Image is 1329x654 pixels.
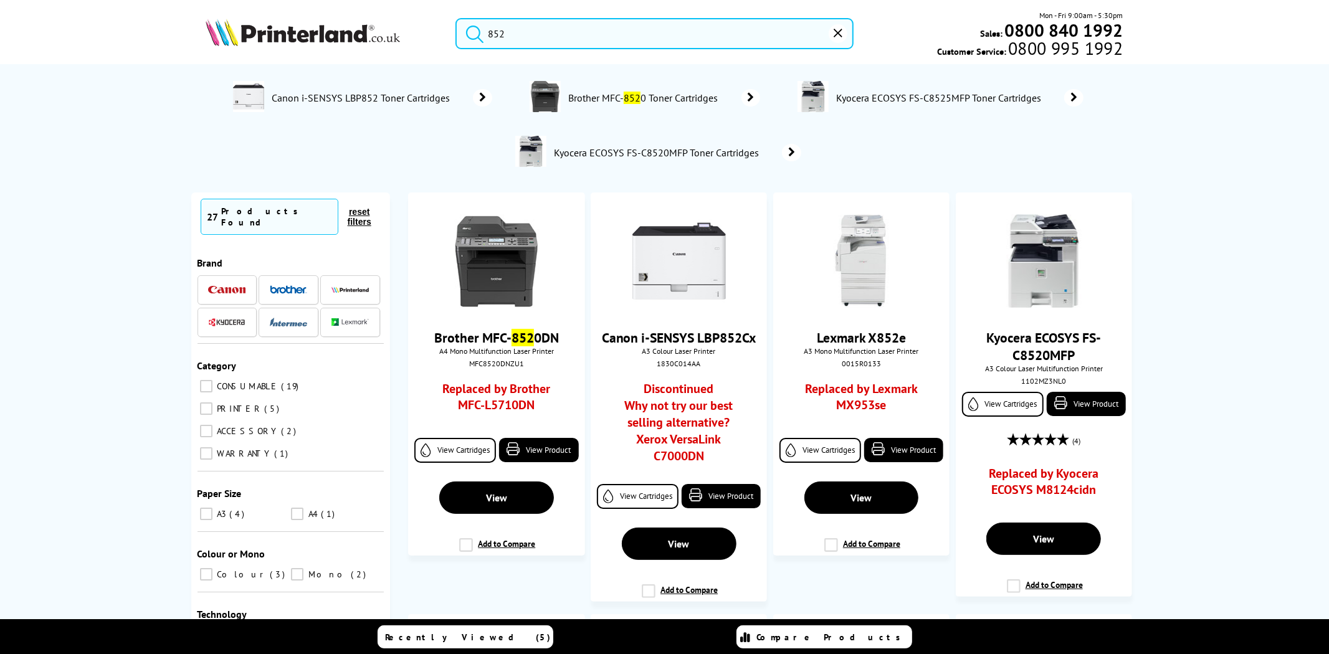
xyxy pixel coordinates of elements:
[208,286,245,294] img: Canon
[864,438,943,462] a: View Product
[567,81,760,115] a: Brother MFC-8520 Toner Cartridges
[214,381,280,392] span: CONSUMABLE
[937,42,1123,57] span: Customer Service:
[270,81,492,115] a: Canon i-SENSYS LBP852 Toner Cartridges
[198,547,265,560] span: Colour or Mono
[414,438,496,463] a: View Cartridges
[512,329,534,346] mark: 852
[351,569,369,580] span: 2
[779,346,943,356] span: A3 Mono Multifunction Laser Printer
[600,359,758,368] div: 1830C014AA
[597,484,679,509] a: View Cartridges
[338,206,381,227] button: reset filters
[798,81,829,112] img: 1102MZ3NL0-conspage.jpg
[331,287,369,293] img: Printerland
[850,491,872,504] span: View
[378,625,553,648] a: Recently Viewed (5)
[386,632,551,643] span: Recently Viewed (5)
[814,214,908,308] img: X940eFt350711359-thumb.jpg
[637,431,722,470] a: Xerox VersaLink C7000DN
[208,318,245,327] img: Kyocera
[553,146,763,159] span: Kyocera ECOSYS FS-C8520MFP Toner Cartridges
[414,346,578,356] span: A4 Mono Multifunction Laser Printer
[282,381,302,392] span: 19
[981,27,1003,39] span: Sales:
[835,81,1084,115] a: Kyocera ECOSYS FS-C8525MFP Toner Cartridges
[486,491,507,504] span: View
[214,569,269,580] span: Colour
[499,438,578,462] a: View Product
[783,359,940,368] div: 0015R0133
[331,318,369,326] img: Lexmark
[1072,429,1080,453] span: (4)
[567,92,723,104] span: Brother MFC- 0 Toner Cartridges
[757,632,908,643] span: Compare Products
[779,438,861,463] a: View Cartridges
[200,447,212,460] input: WARRANTY 1
[613,397,745,431] p: Why not try our best selling alternative?
[282,425,300,437] span: 2
[997,214,1090,308] img: kyocera-fsc8520mfp-front-small1.jpg
[1007,579,1083,603] label: Add to Compare
[986,329,1101,364] a: Kyocera ECOSYS FS-C8520MFP
[206,19,439,49] a: Printerland Logo
[736,625,912,648] a: Compare Products
[214,403,264,414] span: PRINTER
[291,508,303,520] input: A4 1
[275,448,292,459] span: 1
[817,329,906,346] a: Lexmark X852e
[835,92,1046,104] span: Kyocera ECOSYS FS-C8525MFP Toner Cartridges
[455,18,854,49] input: Search product or brand
[230,508,248,519] span: 4
[417,359,575,368] div: MFC8520DNZU1
[439,481,554,514] a: View
[214,425,280,437] span: ACCESSORY
[1047,392,1126,416] a: View Product
[962,392,1044,417] a: View Cartridges
[291,568,303,581] input: Mono 2
[804,481,919,514] a: View
[978,465,1110,504] a: Replaced by Kyocera ECOSYS M8124cidn
[682,484,761,508] a: View Product
[200,568,212,581] input: Colour 3
[270,285,307,294] img: Brother
[198,359,237,372] span: Category
[824,538,900,562] label: Add to Compare
[796,381,927,419] a: Replaced by Lexmark MX953se
[669,538,690,550] span: View
[1003,24,1123,36] a: 0800 840 1992
[305,569,350,580] span: Mono
[553,136,801,169] a: Kyocera ECOSYS FS-C8520MFP Toner Cartridges
[624,92,641,104] mark: 852
[644,381,714,397] p: Discontinued
[198,487,242,500] span: Paper Size
[270,92,454,104] span: Canon i-SENSYS LBP852 Toner Cartridges
[233,81,264,112] img: 1830C014AA-conspage.jpg
[622,528,736,560] a: View
[200,508,212,520] input: A3 4
[265,403,283,414] span: 5
[321,508,338,519] span: 1
[434,329,559,346] a: Brother MFC-8520DN
[597,346,761,356] span: A3 Colour Laser Printer
[200,402,212,415] input: PRINTER 5
[459,538,535,562] label: Add to Compare
[515,136,546,167] img: 1102MZ3NL0-conspage.jpg
[198,257,223,269] span: Brand
[270,318,307,326] img: Intermec
[965,376,1123,386] div: 1102MZ3NL0
[270,569,288,580] span: 3
[450,214,543,308] img: BrotherMFC-8520DN-small.jpg
[214,448,274,459] span: WARRANTY
[431,381,562,419] a: Replaced by Brother MFC-L5710DN
[198,608,247,620] span: Technology
[986,523,1101,555] a: View
[200,425,212,437] input: ACCESSORY 2
[305,508,320,519] span: A4
[1006,42,1123,54] span: 0800 995 1992
[642,584,718,608] label: Add to Compare
[962,364,1126,373] span: A3 Colour Laser Multifunction Printer
[222,206,331,228] div: Products Found
[1040,9,1123,21] span: Mon - Fri 9:00am - 5:30pm
[206,19,400,46] img: Printerland Logo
